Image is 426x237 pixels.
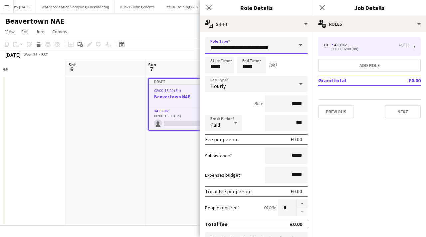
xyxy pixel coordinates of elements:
[399,43,408,47] div: £0.00
[33,27,48,36] a: Jobs
[21,29,29,35] span: Edit
[36,29,46,35] span: Jobs
[200,3,313,12] h3: Role Details
[263,205,276,211] div: £0.00 x
[205,205,240,211] label: People required
[160,0,206,13] button: Stella Trainings 2025
[68,65,76,73] span: 6
[3,27,17,36] a: View
[291,188,302,195] div: £0.00
[297,199,308,208] button: Increase
[331,43,349,47] div: Actor
[254,101,262,107] div: 8h x
[41,52,48,57] div: BST
[148,78,223,131] app-job-card: Draft08:00-16:00 (8h)0/1Beavertown NAE1 RoleActor0/108:00-16:00 (8h)
[318,59,421,72] button: Add role
[22,52,39,57] span: Week 36
[149,79,222,84] div: Draft
[200,16,313,32] div: Shift
[313,3,426,12] h3: Job Details
[313,16,426,32] div: Roles
[114,0,160,13] button: Dusk Bullring events
[291,136,302,143] div: £0.00
[5,16,65,26] h1: Beavertown NAE
[389,75,421,86] td: £0.00
[323,47,408,51] div: 08:00-16:00 (8h)
[147,65,156,73] span: 7
[210,83,226,89] span: Hourly
[149,94,222,100] h3: Beavertown NAE
[5,51,21,58] div: [DATE]
[149,107,222,130] app-card-role: Actor0/108:00-16:00 (8h)
[36,0,114,13] button: Waterloo Station Sampling X Rekorderlig
[154,88,181,93] span: 08:00-16:00 (8h)
[205,172,242,178] label: Expenses budget
[19,27,32,36] a: Edit
[210,121,220,128] span: Paid
[205,188,252,195] div: Total fee per person
[205,136,239,143] div: Fee per person
[318,75,389,86] td: Grand total
[205,153,232,159] label: Subsistence
[318,105,354,118] button: Previous
[69,62,76,68] span: Sat
[52,29,67,35] span: Comms
[50,27,70,36] a: Comms
[323,43,331,47] div: 1 x
[385,105,421,118] button: Next
[205,221,228,227] div: Total fee
[290,221,302,227] div: £0.00
[148,62,156,68] span: Sun
[269,62,277,68] div: (8h)
[5,29,15,35] span: View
